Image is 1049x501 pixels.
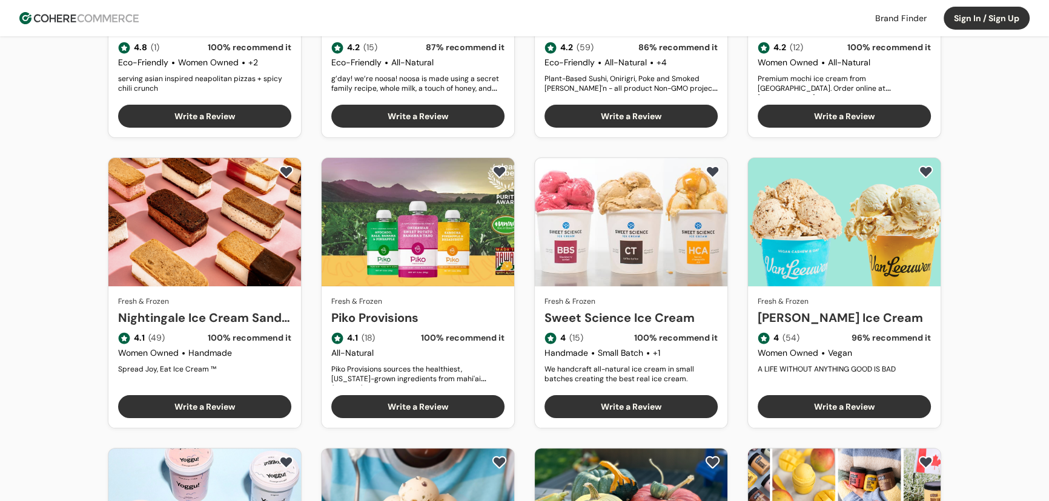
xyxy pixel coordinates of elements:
button: add to favorite [489,453,509,471]
button: add to favorite [703,453,723,471]
button: add to favorite [276,163,296,181]
button: add to favorite [916,163,936,181]
button: Write a Review [331,105,505,128]
button: Write a Review [544,105,718,128]
button: Sign In / Sign Up [944,7,1030,30]
a: Piko Provisions [331,309,505,327]
a: Konscious Foods [544,18,718,36]
button: Write a Review [758,395,931,418]
button: add to favorite [703,163,723,181]
button: add to favorite [276,453,296,471]
button: Write a Review [118,395,291,418]
img: Cohere Logo [19,12,139,24]
button: Write a Review [758,105,931,128]
a: Nightingale Ice Cream Sandwiches [118,309,291,327]
a: Mochidoki [758,18,931,36]
button: add to favorite [916,453,936,471]
a: [PERSON_NAME] Ice Cream [758,309,931,327]
button: Write a Review [331,395,505,418]
button: add to favorite [489,163,509,181]
a: pi00a [118,18,291,36]
button: Write a Review [118,105,291,128]
a: noosa yoghurt [331,18,505,36]
a: Sweet Science Ice Cream [544,309,718,327]
button: Write a Review [544,395,718,418]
